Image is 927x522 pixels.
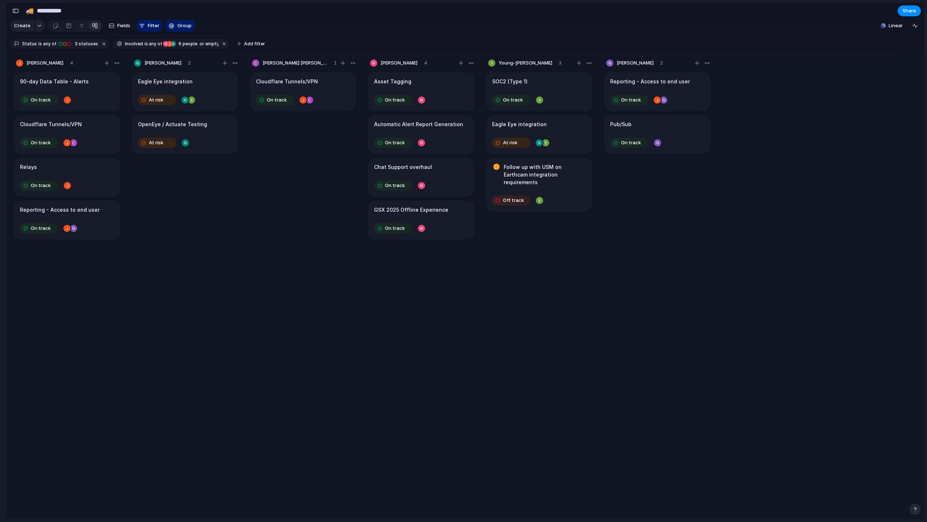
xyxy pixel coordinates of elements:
span: Filter [148,22,159,29]
h1: Reporting - Access to end user [20,206,100,214]
span: Add filter [244,41,265,47]
div: Pub/SubOn track [604,115,710,154]
span: any of [42,41,56,47]
h1: Chat Support overhaul [374,163,432,171]
button: On track [608,137,650,149]
h1: Cloudflare Tunnels/VPN [20,120,82,128]
h1: Follow up with USM on Earthcam integration requirements [504,163,586,186]
div: 90-day Data Table - AlertsOn track [14,72,120,111]
button: At risk [136,137,178,149]
div: Eagle Eye integrationAt risk [132,72,238,111]
span: people [176,41,197,47]
button: Off track [490,195,532,206]
span: Off track [503,197,524,204]
span: 3 [73,41,79,46]
div: Asset TaggingOn track [368,72,474,111]
span: Status [22,41,37,47]
div: Chat Support overhaulOn track [368,158,474,197]
button: On track [372,223,414,234]
span: is [38,41,42,47]
div: RelaysOn track [14,158,120,197]
span: On track [267,96,287,104]
span: At risk [503,139,517,146]
span: On track [31,225,51,232]
span: 6 [176,41,183,46]
span: any of [148,41,162,47]
span: Linear [889,22,903,29]
h1: Reporting - Access to end user [610,78,690,86]
button: On track [254,94,296,106]
button: Share [898,5,921,16]
h1: SOC2 (Type 1) [492,78,528,86]
span: On track [31,139,51,146]
button: Fields [106,20,133,32]
span: On track [621,139,641,146]
button: isany of [143,40,164,48]
button: isany of [37,40,58,48]
button: On track [372,94,414,106]
h1: Eagle Eye integration [138,78,193,86]
div: Reporting - Access to end userOn track [14,200,120,240]
span: statuses [73,41,98,47]
span: Create [14,22,30,29]
span: Fields [117,22,130,29]
button: Linear [878,20,906,31]
button: Filter [136,20,162,32]
span: [PERSON_NAME] [144,59,181,67]
span: [PERSON_NAME] [617,59,654,67]
span: 3 [559,59,562,67]
span: [PERSON_NAME] [381,59,418,67]
button: 6 peopleor empty [163,40,220,48]
button: At risk [490,137,532,149]
button: 3 statuses [57,40,100,48]
span: Share [902,7,916,14]
h1: Asset Tagging [374,78,411,86]
div: Cloudflare Tunnels/VPNOn track [250,72,356,111]
span: 1 [334,59,337,67]
span: On track [385,139,405,146]
span: At risk [149,96,163,104]
div: Follow up with USM on Earthcam integration requirementsOff track [486,158,592,212]
div: Eagle Eye integrationAt risk [486,115,592,154]
h1: 90-day Data Table - Alerts [20,78,89,86]
button: On track [372,137,414,149]
span: On track [31,96,51,104]
h1: Cloudflare Tunnels/VPN [256,78,318,86]
button: On track [18,94,60,106]
button: On track [18,180,60,191]
span: On track [385,96,405,104]
button: On track [18,137,60,149]
div: Cloudflare Tunnels/VPNOn track [14,115,120,154]
div: 🚚 [26,6,34,16]
button: On track [372,180,414,191]
h1: Eagle Eye integration [492,120,547,128]
span: On track [31,182,51,189]
span: On track [385,225,405,232]
span: 4 [70,59,73,67]
div: SOC2 (Type 1)On track [486,72,592,111]
button: On track [18,223,60,234]
button: On track [608,94,650,106]
h1: Pub/Sub [610,120,632,128]
span: 2 [188,59,191,67]
button: On track [490,94,532,106]
span: [PERSON_NAME] [PERSON_NAME] [263,59,327,67]
span: On track [621,96,641,104]
div: GSX 2025 Offline ExperienceOn track [368,200,474,240]
button: Group [165,20,195,32]
span: Group [177,22,192,29]
span: [PERSON_NAME] [26,59,63,67]
div: Reporting - Access to end userOn track [604,72,710,111]
div: Automatic Alert Report GenerationOn track [368,115,474,154]
button: Add filter [233,39,269,49]
h1: OpenEye / Actuate Testing [138,120,207,128]
button: Create [10,20,34,32]
h1: GSX 2025 Offline Experience [374,206,448,214]
span: At risk [149,139,163,146]
span: 2 [660,59,663,67]
span: 4 [424,59,427,67]
span: On track [385,182,405,189]
div: OpenEye / Actuate TestingAt risk [132,115,238,154]
h1: Relays [20,163,37,171]
span: Involved [125,41,143,47]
